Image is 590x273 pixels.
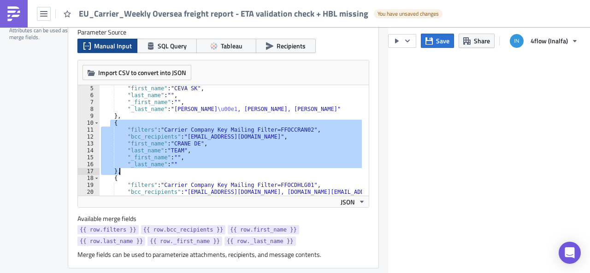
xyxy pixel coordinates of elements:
span: JSON [341,197,355,207]
button: Tableau [196,39,256,53]
div: 9 [78,113,100,120]
div: 7 [78,99,100,106]
strong: ETA Validation [22,28,66,35]
div: 14 [78,147,100,154]
button: Save [421,34,454,48]
img: PushMetrics [6,6,21,21]
p: In the attachment you will find the report containing two information that require action: [4,14,347,21]
div: 17 [78,168,100,175]
a: {{ row.first_name }} [228,225,299,234]
span: {{ row.bcc_recipients }} [143,225,223,234]
strong: HBL Missing [22,71,61,78]
span: {{ row._first_name }} [150,237,220,246]
a: {{ row.filters }} [77,225,139,234]
div: 12 [78,134,100,140]
div: 20 [78,189,100,196]
div: 18 [78,175,100,182]
button: Manual Input [77,39,137,53]
a: {{ row._first_name }} [147,237,222,246]
div: 19 [78,182,100,189]
a: {{ row.bcc_recipients }} [141,225,225,234]
span: Import CSV to convert into JSON [98,68,186,77]
div: 10 [78,120,100,127]
span: EU_Carrier_Weekly Oversea freight report - ETA validation check + HBL missing [79,8,369,19]
button: SQL Query [137,39,197,53]
div: 8 [78,106,100,113]
button: Recipients [256,39,316,53]
body: Rich Text Area. Press ALT-0 for help. [4,4,347,117]
div: 15 [78,154,100,161]
a: {{ row.last_name }} [77,237,145,246]
span: 4flow (Inalfa) [531,36,568,46]
img: Avatar [509,33,525,49]
div: 6 [78,92,100,99]
span: Recipients [277,41,306,51]
span: Share [474,36,490,46]
div: 13 [78,140,100,147]
span: {{ row.filters }} [80,225,136,234]
div: 16 [78,161,100,168]
a: {{ row._last_name }} [224,237,296,246]
button: JSON [337,196,369,207]
span: You have unsaved changes [378,10,439,17]
span: {{ row.last_name }} [80,237,143,246]
div: Merge fields can be used to parameterize attachments, recipients, and message contents. [77,250,369,259]
label: Available merge fields [77,215,147,223]
div: 5 [78,85,100,92]
button: 4flow (Inalfa) [504,31,583,51]
button: Import CSV to convert into JSON [83,65,191,80]
div: 11 [78,127,100,134]
span: {{ row._last_name }} [227,237,294,246]
div: Open Intercom Messenger [559,242,581,264]
button: Share [459,34,495,48]
span: Save [436,36,449,46]
p: Please review the listed orders and advise whether the ETA to port and ETA to plant are still val... [22,28,347,64]
p: Hello, [4,4,347,11]
p: Please check the listed orders and upload the HBL numbers in iTMS accordingly. [22,71,347,86]
span: SQL Query [158,41,187,51]
label: Parameter Source [77,28,369,36]
span: Manual Input [94,41,132,51]
span: Tableau [221,41,242,51]
span: {{ row.first_name }} [230,225,297,234]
